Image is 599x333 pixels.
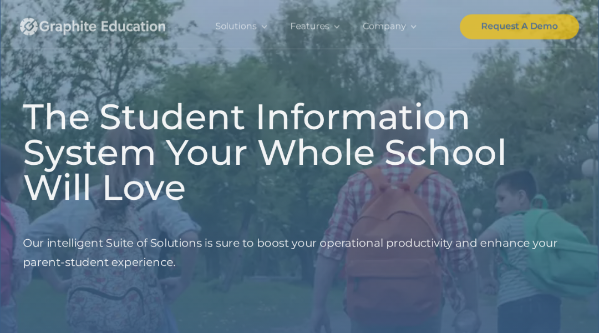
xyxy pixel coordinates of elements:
[204,4,279,49] div: Solutions
[20,4,186,49] a: home
[290,19,329,34] div: Features
[279,4,352,49] div: Features
[23,214,576,292] p: Our intelligent Suite of Solutions is sure to boost your operational productivity and enhance you...
[481,19,558,34] div: Request A Demo
[215,19,257,34] div: Solutions
[460,14,579,39] a: Request A Demo
[352,4,428,49] div: Company
[23,99,576,205] h1: The Student Information System Your Whole School Will Love
[363,19,406,34] div: Company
